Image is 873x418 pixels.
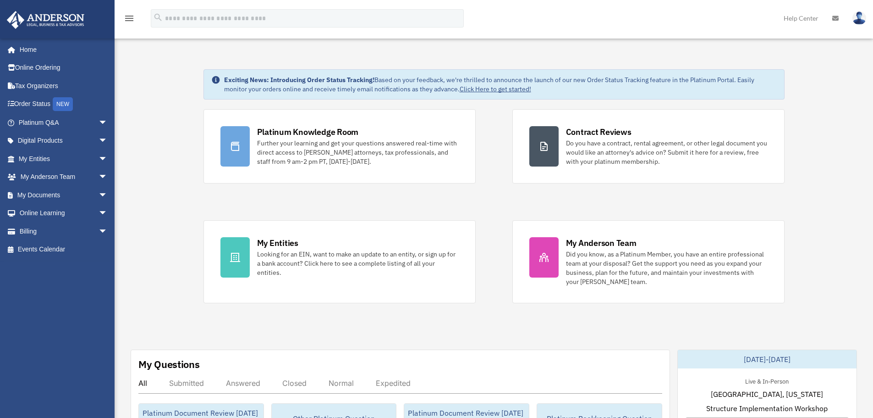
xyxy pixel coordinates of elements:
a: My Entities Looking for an EIN, want to make an update to an entity, or sign up for a bank accoun... [203,220,476,303]
a: Platinum Knowledge Room Further your learning and get your questions answered real-time with dire... [203,109,476,184]
a: My Anderson Teamarrow_drop_down [6,168,121,186]
a: Home [6,40,117,59]
a: My Entitiesarrow_drop_down [6,150,121,168]
div: Closed [282,379,307,388]
div: Looking for an EIN, want to make an update to an entity, or sign up for a bank account? Click her... [257,250,459,277]
div: NEW [53,97,73,111]
span: arrow_drop_down [99,222,117,241]
i: menu [124,13,135,24]
a: My Anderson Team Did you know, as a Platinum Member, you have an entire professional team at your... [512,220,785,303]
a: Events Calendar [6,240,121,259]
a: Contract Reviews Do you have a contract, rental agreement, or other legal document you would like... [512,109,785,184]
a: Online Learningarrow_drop_down [6,204,121,223]
span: [GEOGRAPHIC_DATA], [US_STATE] [711,389,823,400]
span: arrow_drop_down [99,150,117,168]
a: Click Here to get started! [460,85,531,93]
strong: Exciting News: Introducing Order Status Tracking! [224,76,374,84]
div: Live & In-Person [738,376,796,385]
div: [DATE]-[DATE] [678,350,857,368]
span: arrow_drop_down [99,204,117,223]
span: arrow_drop_down [99,113,117,132]
a: Digital Productsarrow_drop_down [6,132,121,150]
div: Do you have a contract, rental agreement, or other legal document you would like an attorney's ad... [566,139,768,166]
div: Further your learning and get your questions answered real-time with direct access to [PERSON_NAM... [257,139,459,166]
img: Anderson Advisors Platinum Portal [4,11,87,29]
div: Did you know, as a Platinum Member, you have an entire professional team at your disposal? Get th... [566,250,768,286]
div: Expedited [376,379,411,388]
div: All [138,379,147,388]
div: Normal [329,379,354,388]
a: Order StatusNEW [6,95,121,114]
div: My Entities [257,237,298,249]
a: Online Ordering [6,59,121,77]
div: My Questions [138,357,200,371]
a: menu [124,16,135,24]
span: arrow_drop_down [99,186,117,205]
span: arrow_drop_down [99,168,117,187]
div: Submitted [169,379,204,388]
div: Based on your feedback, we're thrilled to announce the launch of our new Order Status Tracking fe... [224,75,777,94]
div: Platinum Knowledge Room [257,126,359,138]
img: User Pic [852,11,866,25]
a: Tax Organizers [6,77,121,95]
div: Contract Reviews [566,126,631,138]
div: Answered [226,379,260,388]
span: arrow_drop_down [99,132,117,150]
a: Platinum Q&Aarrow_drop_down [6,113,121,132]
span: Structure Implementation Workshop [706,403,828,414]
i: search [153,12,163,22]
a: Billingarrow_drop_down [6,222,121,240]
div: My Anderson Team [566,237,637,249]
a: My Documentsarrow_drop_down [6,186,121,204]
